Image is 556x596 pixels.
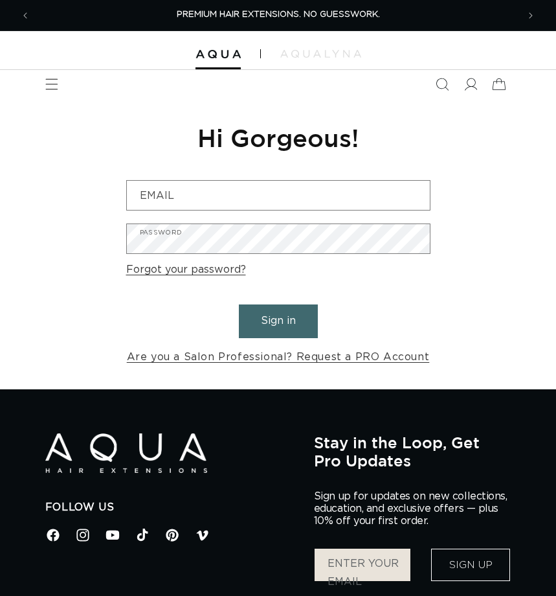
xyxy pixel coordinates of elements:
button: Next announcement [517,1,545,30]
summary: Menu [38,70,66,98]
a: Are you a Salon Professional? Request a PRO Account [127,348,430,367]
button: Previous announcement [11,1,39,30]
p: Sign up for updates on new collections, education, and exclusive offers — plus 10% off your first... [314,490,511,527]
img: aqualyna.com [280,50,361,58]
h1: Hi Gorgeous! [126,122,430,154]
input: Email [127,181,430,210]
h2: Stay in the Loop, Get Pro Updates [314,433,511,470]
img: Aqua Hair Extensions [45,433,207,473]
span: PREMIUM HAIR EXTENSIONS. NO GUESSWORK. [177,10,380,19]
img: Aqua Hair Extensions [195,50,241,59]
input: ENTER YOUR EMAIL [315,549,410,581]
a: Forgot your password? [126,260,246,279]
button: Sign in [239,304,318,338]
button: Sign Up [431,549,510,581]
summary: Search [428,70,456,98]
h2: Follow Us [45,501,295,514]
